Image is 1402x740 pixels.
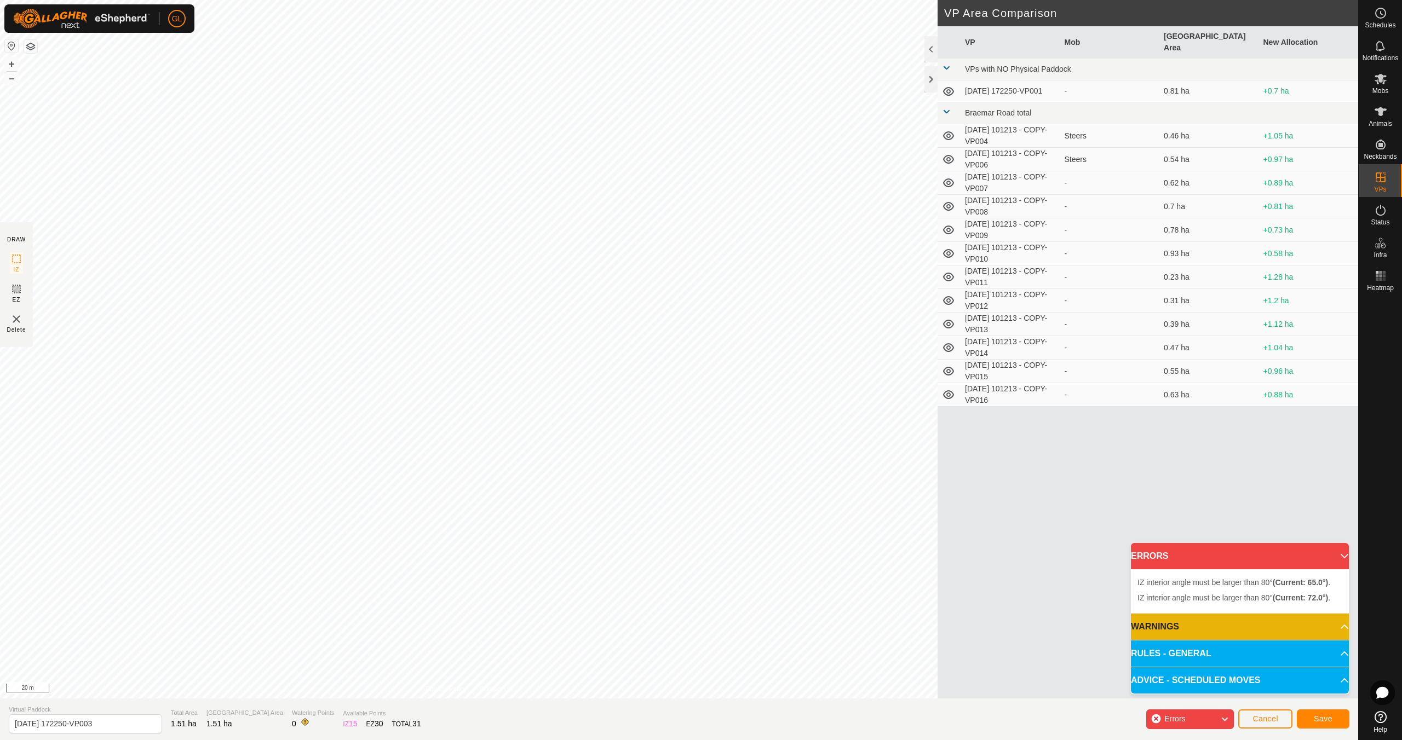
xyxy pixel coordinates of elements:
div: - [1065,177,1156,189]
p-accordion-header: ERRORS [1131,543,1349,569]
td: +0.81 ha [1259,195,1359,218]
span: Infra [1374,252,1387,258]
span: Watering Points [292,708,334,718]
td: 0.7 ha [1159,195,1259,218]
span: VPs with NO Physical Paddock [965,65,1071,73]
span: Neckbands [1364,153,1397,160]
p-accordion-content: ERRORS [1131,569,1349,613]
div: - [1065,389,1156,401]
span: WARNINGS [1131,620,1179,633]
td: +1.28 ha [1259,265,1359,289]
span: 1.51 ha [171,719,197,728]
span: Schedules [1365,22,1395,28]
span: 1.51 ha [206,719,232,728]
td: [DATE] 172250-VP001 [961,80,1060,102]
button: + [5,57,18,71]
div: DRAW [7,235,26,244]
button: Reset Map [5,39,18,53]
span: Status [1371,219,1389,226]
span: IZ interior angle must be larger than 80° . [1137,578,1330,587]
div: - [1065,295,1156,307]
td: +0.7 ha [1259,80,1359,102]
th: [GEOGRAPHIC_DATA] Area [1159,26,1259,59]
td: +1.12 ha [1259,313,1359,336]
span: Errors [1164,714,1185,723]
span: Delete [7,326,26,334]
div: Steers [1065,130,1156,142]
td: 0.39 ha [1159,313,1259,336]
div: EZ [366,718,383,730]
button: – [5,72,18,85]
b: (Current: 65.0°) [1273,578,1328,587]
button: Map Layers [24,40,37,53]
div: - [1065,342,1156,354]
button: Save [1297,709,1349,729]
td: [DATE] 101213 - COPY-VP014 [961,336,1060,360]
span: Available Points [343,709,421,718]
a: Contact Us [480,684,512,694]
div: - [1065,366,1156,377]
span: Braemar Road total [965,108,1031,117]
th: VP [961,26,1060,59]
h2: VP Area Comparison [944,7,1358,20]
img: VP [10,313,23,326]
td: +1.05 ha [1259,124,1359,148]
div: - [1065,319,1156,330]
div: - [1065,85,1156,97]
span: 30 [375,719,383,728]
td: +0.97 ha [1259,148,1359,171]
td: 0.78 ha [1159,218,1259,242]
td: [DATE] 101213 - COPY-VP010 [961,242,1060,265]
span: ADVICE - SCHEDULED MOVES [1131,674,1260,687]
span: Total Area [171,708,198,718]
td: +0.58 ha [1259,242,1359,265]
span: Help [1374,726,1387,733]
img: Gallagher Logo [13,9,150,28]
td: +0.88 ha [1259,383,1359,407]
td: 0.23 ha [1159,265,1259,289]
div: - [1065,248,1156,259]
td: [DATE] 101213 - COPY-VP008 [961,195,1060,218]
span: 0 [292,719,296,728]
td: +0.96 ha [1259,360,1359,383]
div: - [1065,201,1156,212]
td: 0.47 ha [1159,336,1259,360]
td: 0.93 ha [1159,242,1259,265]
th: Mob [1060,26,1160,59]
span: IZ [14,265,20,274]
span: Virtual Paddock [9,705,162,714]
span: [GEOGRAPHIC_DATA] Area [206,708,283,718]
td: [DATE] 101213 - COPY-VP015 [961,360,1060,383]
span: IZ interior angle must be larger than 80° . [1137,593,1330,602]
span: RULES - GENERAL [1131,647,1211,660]
td: 0.62 ha [1159,171,1259,195]
b: (Current: 72.0°) [1273,593,1328,602]
td: 0.31 ha [1159,289,1259,313]
span: Animals [1369,120,1392,127]
div: TOTAL [392,718,421,730]
span: GL [172,13,182,25]
td: [DATE] 101213 - COPY-VP011 [961,265,1060,289]
td: 0.81 ha [1159,80,1259,102]
td: +0.73 ha [1259,218,1359,242]
p-accordion-header: ADVICE - SCHEDULED MOVES [1131,667,1349,693]
span: EZ [13,296,21,304]
td: [DATE] 101213 - COPY-VP004 [961,124,1060,148]
span: VPs [1374,186,1386,193]
span: ERRORS [1131,550,1168,563]
td: 0.63 ha [1159,383,1259,407]
th: New Allocation [1259,26,1359,59]
td: 0.54 ha [1159,148,1259,171]
span: Notifications [1363,55,1398,61]
div: - [1065,224,1156,236]
td: +0.89 ha [1259,171,1359,195]
div: IZ [343,718,357,730]
td: [DATE] 101213 - COPY-VP013 [961,313,1060,336]
span: Save [1314,714,1332,723]
td: +1.04 ha [1259,336,1359,360]
div: Steers [1065,154,1156,165]
span: Mobs [1372,88,1388,94]
td: [DATE] 101213 - COPY-VP009 [961,218,1060,242]
td: [DATE] 101213 - COPY-VP006 [961,148,1060,171]
a: Privacy Policy [426,684,467,694]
